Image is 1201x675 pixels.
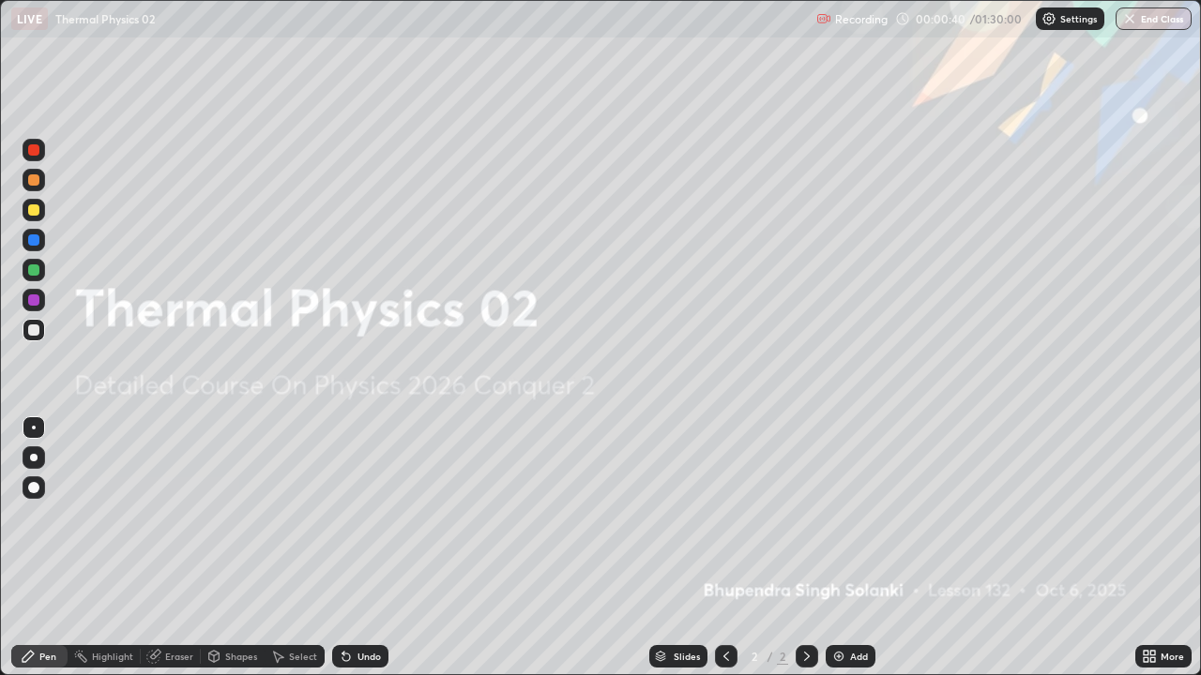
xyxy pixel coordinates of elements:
div: Slides [674,652,700,661]
button: End Class [1116,7,1192,30]
div: 2 [745,651,764,662]
img: recording.375f2c34.svg [816,11,831,26]
p: Recording [835,12,888,26]
img: end-class-cross [1122,11,1137,26]
div: More [1161,652,1184,661]
div: Pen [39,652,56,661]
div: Select [289,652,317,661]
img: class-settings-icons [1041,11,1057,26]
p: Thermal Physics 02 [55,11,155,26]
div: 2 [777,648,788,665]
div: Shapes [225,652,257,661]
p: Settings [1060,14,1097,23]
div: / [768,651,773,662]
div: Undo [357,652,381,661]
p: LIVE [17,11,42,26]
img: add-slide-button [831,649,846,664]
div: Eraser [165,652,193,661]
div: Highlight [92,652,133,661]
div: Add [850,652,868,661]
